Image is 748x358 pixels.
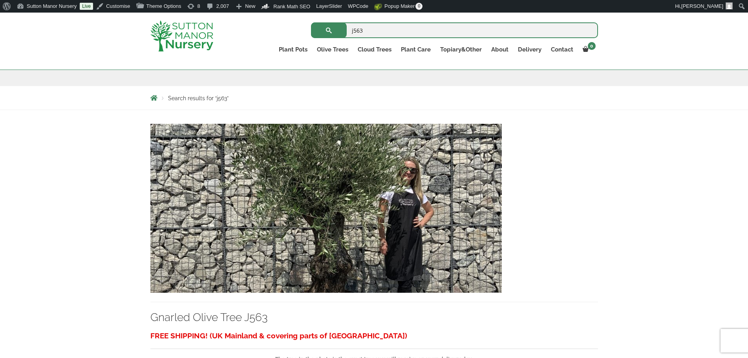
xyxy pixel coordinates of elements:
[150,329,598,343] h3: FREE SHIPPING! (UK Mainland & covering parts of [GEOGRAPHIC_DATA])
[150,311,268,324] a: Gnarled Olive Tree J563
[681,3,723,9] span: [PERSON_NAME]
[150,124,502,293] img: Gnarled Olive Tree J563 - IMG 3845
[312,44,353,55] a: Olive Trees
[150,95,598,101] nav: Breadcrumbs
[150,20,213,51] img: logo
[273,4,310,9] span: Rank Math SEO
[578,44,598,55] a: 0
[150,204,502,211] a: Gnarled Olive Tree J563
[311,22,598,38] input: Search...
[415,3,422,10] span: 0
[168,95,229,101] span: Search results for “j563”
[435,44,486,55] a: Topiary&Other
[80,3,93,10] a: Live
[396,44,435,55] a: Plant Care
[546,44,578,55] a: Contact
[274,44,312,55] a: Plant Pots
[513,44,546,55] a: Delivery
[486,44,513,55] a: About
[588,42,596,50] span: 0
[353,44,396,55] a: Cloud Trees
